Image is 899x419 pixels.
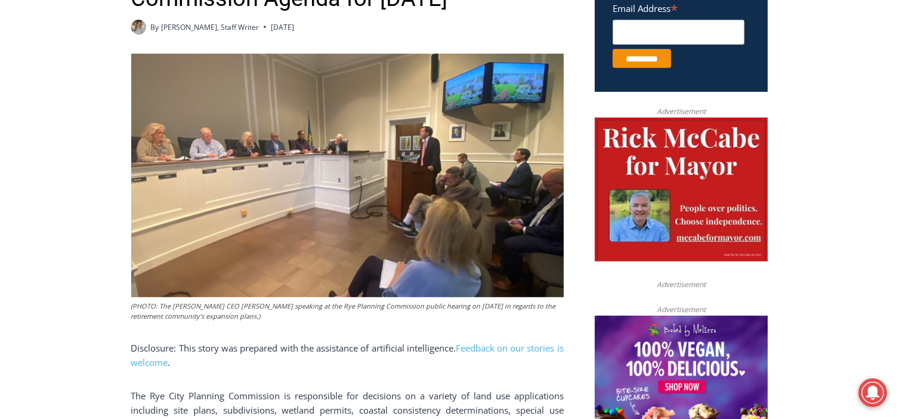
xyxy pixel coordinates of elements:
[151,21,159,33] span: By
[645,106,718,117] span: Advertisement
[301,1,564,116] div: "I learned about the history of a place I’d honestly never considered even as a resident of [GEOG...
[271,21,294,33] time: [DATE]
[131,20,146,35] a: Author image
[287,116,578,149] a: Intern @ [DOMAIN_NAME]
[645,304,718,315] span: Advertisement
[131,301,564,322] figcaption: (PHOTO: The [PERSON_NAME] CEO [PERSON_NAME] speaking at the Rye Planning Commission public hearin...
[312,119,553,146] span: Intern @ [DOMAIN_NAME]
[645,279,718,290] span: Advertisement
[131,20,146,35] img: (PHOTO: MyRye.com Summer 2023 intern Beatrice Larzul.)
[168,356,171,368] span: .
[131,342,456,354] span: Disclosure: This story was prepared with the assistance of artificial intelligence.
[595,118,768,262] img: McCabe for Mayor
[161,22,259,32] a: [PERSON_NAME], Staff Writer
[131,54,564,297] img: (PHOTO: The Osborn CEO Matt Anderson speaking at the Rye Planning Commission public hearing on Se...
